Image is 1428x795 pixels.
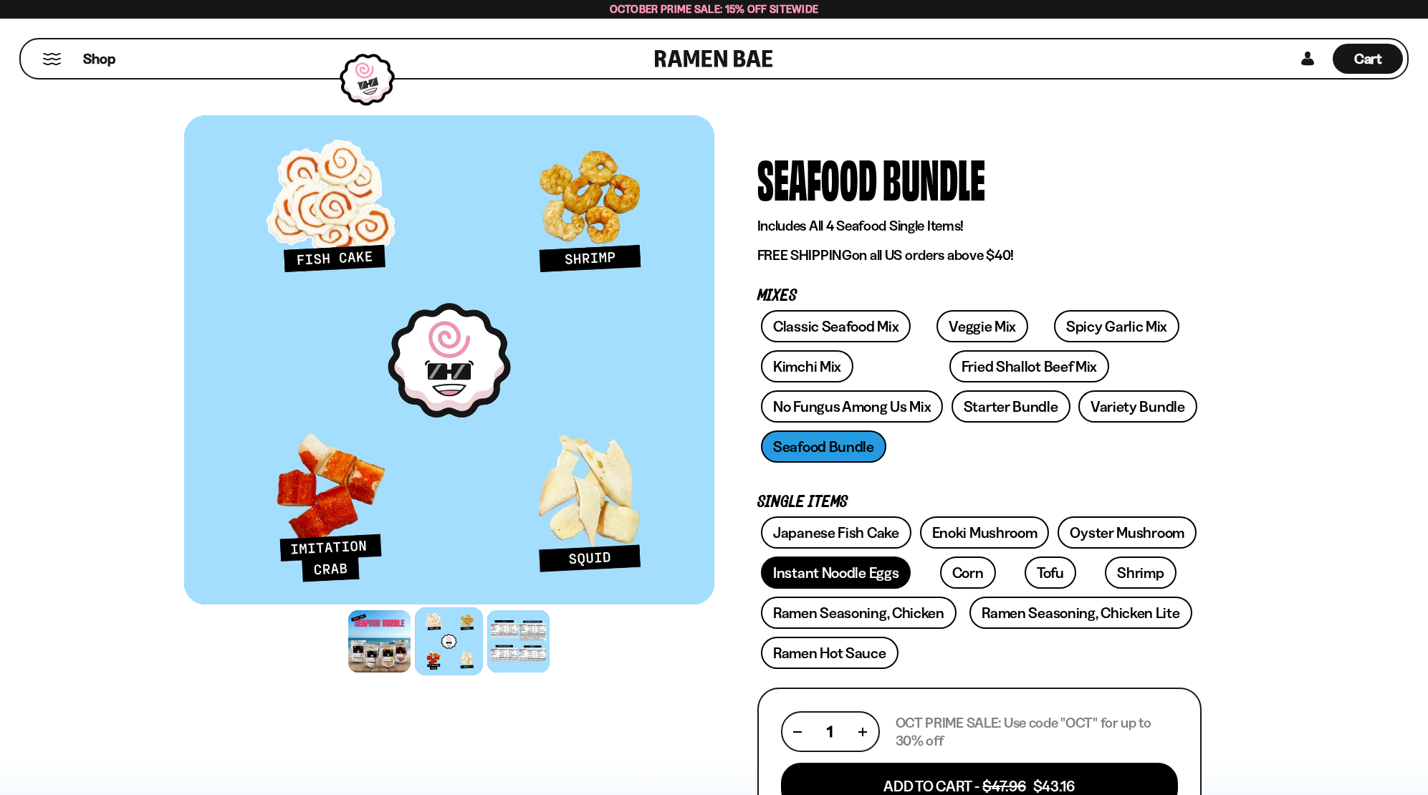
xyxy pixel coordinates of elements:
[761,350,853,382] a: Kimchi Mix
[883,151,985,205] div: Bundle
[940,556,996,589] a: Corn
[757,151,877,205] div: Seafood
[761,516,911,549] a: Japanese Fish Cake
[1354,50,1382,67] span: Cart
[969,597,1192,629] a: Ramen Seasoning, Chicken Lite
[1025,556,1076,589] a: Tofu
[757,496,1202,509] p: Single Items
[757,246,852,264] strong: FREE SHIPPING
[896,714,1178,750] p: OCT PRIME SALE: Use code "OCT" for up to 30% off
[1078,390,1197,423] a: Variety Bundle
[761,637,899,669] a: Ramen Hot Sauce
[952,390,1070,423] a: Starter Bundle
[761,597,957,629] a: Ramen Seasoning, Chicken
[936,310,1028,342] a: Veggie Mix
[1105,556,1176,589] a: Shrimp
[757,246,1202,264] p: on all US orders above $40!
[610,2,819,16] span: October Prime Sale: 15% off Sitewide
[761,556,911,589] a: Instant Noodle Eggs
[920,516,1050,549] a: Enoki Mushroom
[83,44,115,74] a: Shop
[761,390,943,423] a: No Fungus Among Us Mix
[761,310,911,342] a: Classic Seafood Mix
[1058,516,1197,549] a: Oyster Mushroom
[42,53,62,65] button: Mobile Menu Trigger
[757,289,1202,303] p: Mixes
[827,723,833,741] span: 1
[949,350,1109,382] a: Fried Shallot Beef Mix
[83,49,115,69] span: Shop
[1054,310,1179,342] a: Spicy Garlic Mix
[757,217,1202,235] p: Includes All 4 Seafood Single Items!
[1333,39,1403,78] div: Cart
